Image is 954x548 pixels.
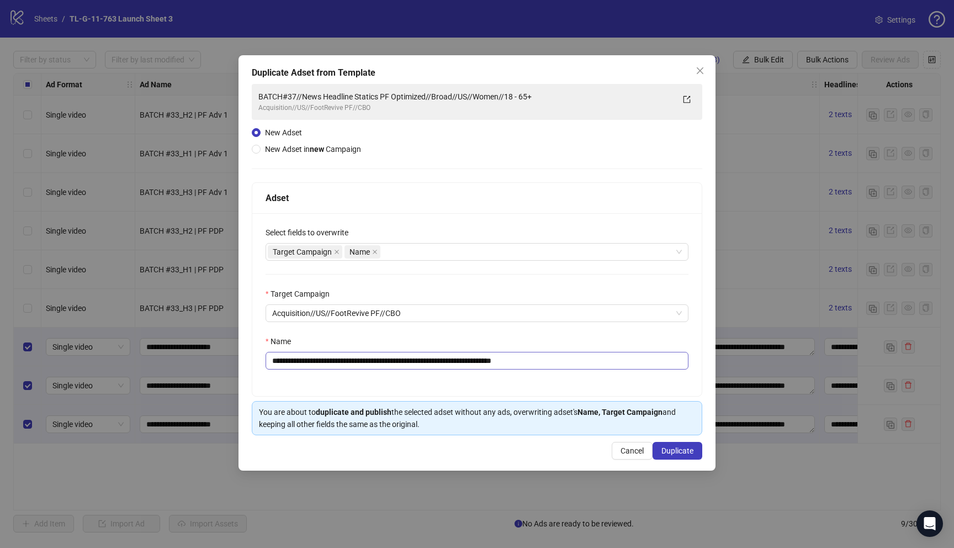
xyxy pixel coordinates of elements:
[272,305,682,322] span: Acquisition//US//FootRevive PF//CBO
[258,103,674,113] div: Acquisition//US//FootRevive PF//CBO
[259,406,695,430] div: You are about to the selected adset without any ads, overwriting adset's and keeping all other fi...
[252,66,702,80] div: Duplicate Adset from Template
[316,408,391,417] strong: duplicate and publish
[621,446,644,455] span: Cancel
[916,510,943,537] div: Open Intercom Messenger
[265,128,302,137] span: New Adset
[661,446,693,455] span: Duplicate
[696,66,704,75] span: close
[691,62,709,80] button: Close
[273,246,332,258] span: Target Campaign
[266,191,688,205] div: Adset
[265,145,361,154] span: New Adset in Campaign
[334,249,340,255] span: close
[258,91,674,103] div: BATCH#37//News Headline Statics PF Optimized//Broad//US//Women//18 - 65+
[266,288,337,300] label: Target Campaign
[268,245,342,259] span: Target Campaign
[683,96,691,103] span: export
[349,246,370,258] span: Name
[266,335,298,347] label: Name
[310,145,324,154] strong: new
[266,352,688,370] input: Name
[266,226,356,239] label: Select fields to overwrite
[577,408,662,417] strong: Name, Target Campaign
[612,442,653,460] button: Cancel
[653,442,702,460] button: Duplicate
[372,249,378,255] span: close
[344,245,380,259] span: Name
